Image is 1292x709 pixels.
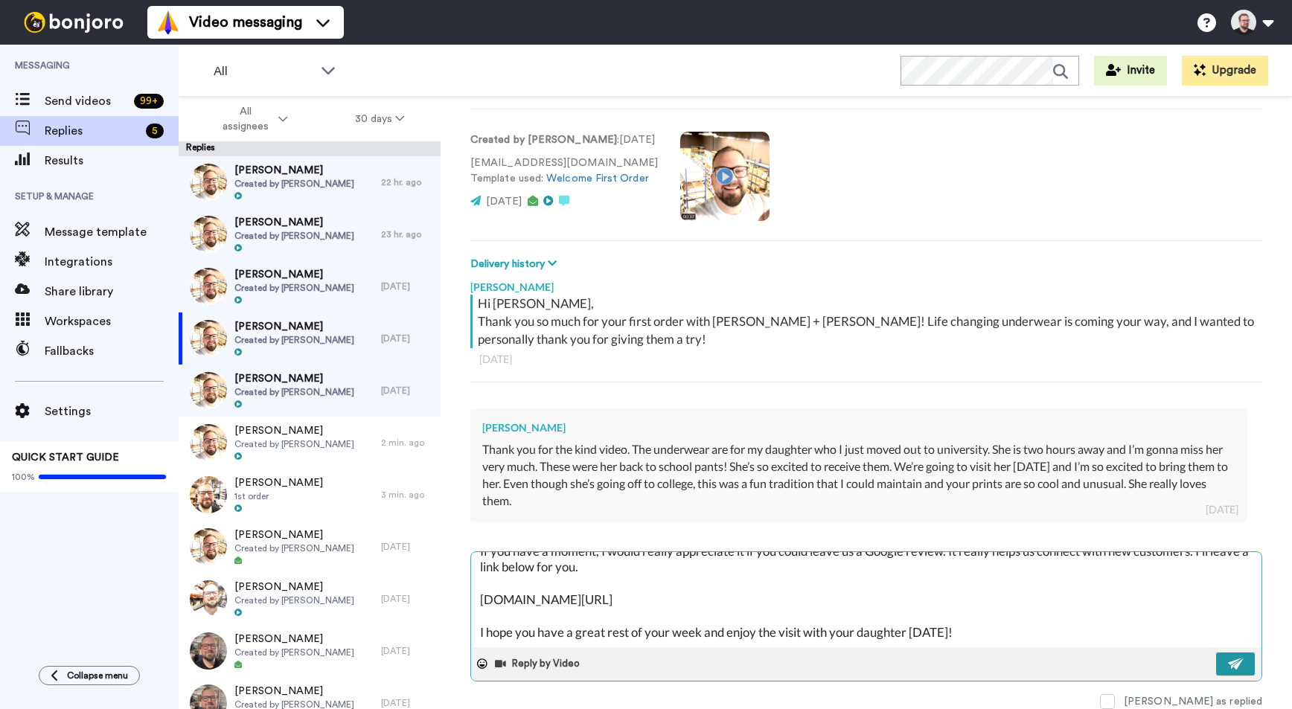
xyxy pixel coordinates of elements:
div: [DATE] [1206,502,1238,517]
button: Collapse menu [39,666,140,685]
img: bj-logo-header-white.svg [18,12,129,33]
button: Delivery history [470,256,561,272]
div: 5 [146,123,164,138]
span: [PERSON_NAME] [234,215,354,230]
img: 11682276-afbd-4b54-bc4a-fbbc98e51baf-thumb.jpg [190,372,227,409]
div: [DATE] [479,352,1253,367]
span: [PERSON_NAME] [234,580,354,594]
a: [PERSON_NAME]Created by [PERSON_NAME][DATE] [179,625,441,677]
img: send-white.svg [1228,658,1244,670]
div: [DATE] [381,333,433,344]
div: [DATE] [381,280,433,292]
span: Created by [PERSON_NAME] [234,334,354,346]
a: [PERSON_NAME]Created by [PERSON_NAME][DATE] [179,573,441,625]
span: 1st order [234,490,323,502]
span: Fallbacks [45,342,179,360]
strong: Created by [PERSON_NAME] [470,135,617,145]
img: efa524da-70a9-41f2-aa42-4cb2d5cfdec7-thumb.jpg [190,476,227,513]
img: 11682276-afbd-4b54-bc4a-fbbc98e51baf-thumb.jpg [190,216,227,253]
div: 22 hr. ago [381,176,433,188]
a: [PERSON_NAME]Created by [PERSON_NAME][DATE] [179,365,441,417]
span: Created by [PERSON_NAME] [234,386,354,398]
button: Upgrade [1182,56,1268,86]
span: Created by [PERSON_NAME] [234,230,354,242]
span: 100% [12,471,35,483]
span: [PERSON_NAME] [234,267,354,282]
img: 11682276-afbd-4b54-bc4a-fbbc98e51baf-thumb.jpg [190,320,227,357]
span: Video messaging [189,12,302,33]
span: Replies [45,122,140,140]
span: Workspaces [45,312,179,330]
span: [PERSON_NAME] [234,163,354,178]
a: [PERSON_NAME]Created by [PERSON_NAME][DATE] [179,312,441,365]
button: 30 days [322,106,438,132]
div: [DATE] [381,593,433,605]
span: Settings [45,402,179,420]
span: [PERSON_NAME] [234,632,354,647]
div: [DATE] [381,385,433,397]
a: [PERSON_NAME]Created by [PERSON_NAME]2 min. ago [179,417,441,469]
textarea: Hi [PERSON_NAME], I absolutely love that we can be a small part of your family tradition! I can't... [471,552,1261,647]
span: [PERSON_NAME] [234,527,354,542]
div: 3 min. ago [381,489,433,501]
div: 2 min. ago [381,437,433,449]
span: Share library [45,283,179,301]
a: [PERSON_NAME]Created by [PERSON_NAME]23 hr. ago [179,208,441,260]
img: 11682276-afbd-4b54-bc4a-fbbc98e51baf-thumb.jpg [190,268,227,305]
span: Message template [45,223,179,241]
span: Created by [PERSON_NAME] [234,594,354,606]
div: [DATE] [381,541,433,553]
span: [PERSON_NAME] [234,371,354,386]
div: Hi [PERSON_NAME], Thank you so much for your first order with [PERSON_NAME] + [PERSON_NAME]! Life... [478,295,1259,348]
img: 11682276-afbd-4b54-bc4a-fbbc98e51baf-thumb.jpg [190,164,227,201]
a: [PERSON_NAME]Created by [PERSON_NAME][DATE] [179,521,441,573]
div: [DATE] [381,645,433,657]
button: Invite [1094,56,1167,86]
span: Created by [PERSON_NAME] [234,542,354,554]
span: QUICK START GUIDE [12,452,119,463]
span: Created by [PERSON_NAME] [234,647,354,658]
p: [EMAIL_ADDRESS][DOMAIN_NAME] Template used: [470,155,658,187]
span: All assignees [215,104,275,134]
a: Welcome First Order [546,173,649,184]
img: vm-color.svg [156,10,180,34]
span: [DATE] [486,196,522,207]
span: Created by [PERSON_NAME] [234,282,354,294]
div: [PERSON_NAME] as replied [1124,694,1262,709]
span: [PERSON_NAME] [234,423,354,438]
span: [PERSON_NAME] [234,684,354,699]
a: [PERSON_NAME]1st order3 min. ago [179,469,441,521]
span: Created by [PERSON_NAME] [234,178,354,190]
p: : [DATE] [470,132,658,148]
button: All assignees [182,98,322,140]
div: [PERSON_NAME] [482,420,1235,435]
div: Thank you for the kind video. The underwear are for my daughter who I just moved out to universit... [482,441,1235,509]
a: [PERSON_NAME]Created by [PERSON_NAME]22 hr. ago [179,156,441,208]
span: Integrations [45,253,179,271]
div: Replies [179,141,441,156]
a: [PERSON_NAME]Created by [PERSON_NAME][DATE] [179,260,441,312]
span: [PERSON_NAME] [234,319,354,334]
span: Send videos [45,92,128,110]
span: Created by [PERSON_NAME] [234,438,354,450]
img: 41689fec-4445-421a-b3cf-d50069c31026-thumb.jpg [190,580,227,617]
img: 11682276-afbd-4b54-bc4a-fbbc98e51baf-thumb.jpg [190,424,227,461]
img: 11682276-afbd-4b54-bc4a-fbbc98e51baf-thumb.jpg [190,528,227,565]
span: Collapse menu [67,670,128,681]
div: 99 + [134,94,164,109]
span: [PERSON_NAME] [234,475,323,490]
span: Results [45,152,179,170]
img: 33ab509e-1088-4b8e-bef0-136f98130ee2-thumb.jpg [190,632,227,670]
div: [PERSON_NAME] [470,272,1262,295]
div: 23 hr. ago [381,228,433,240]
div: [DATE] [381,697,433,709]
button: Reply by Video [493,652,584,675]
span: All [214,62,313,80]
